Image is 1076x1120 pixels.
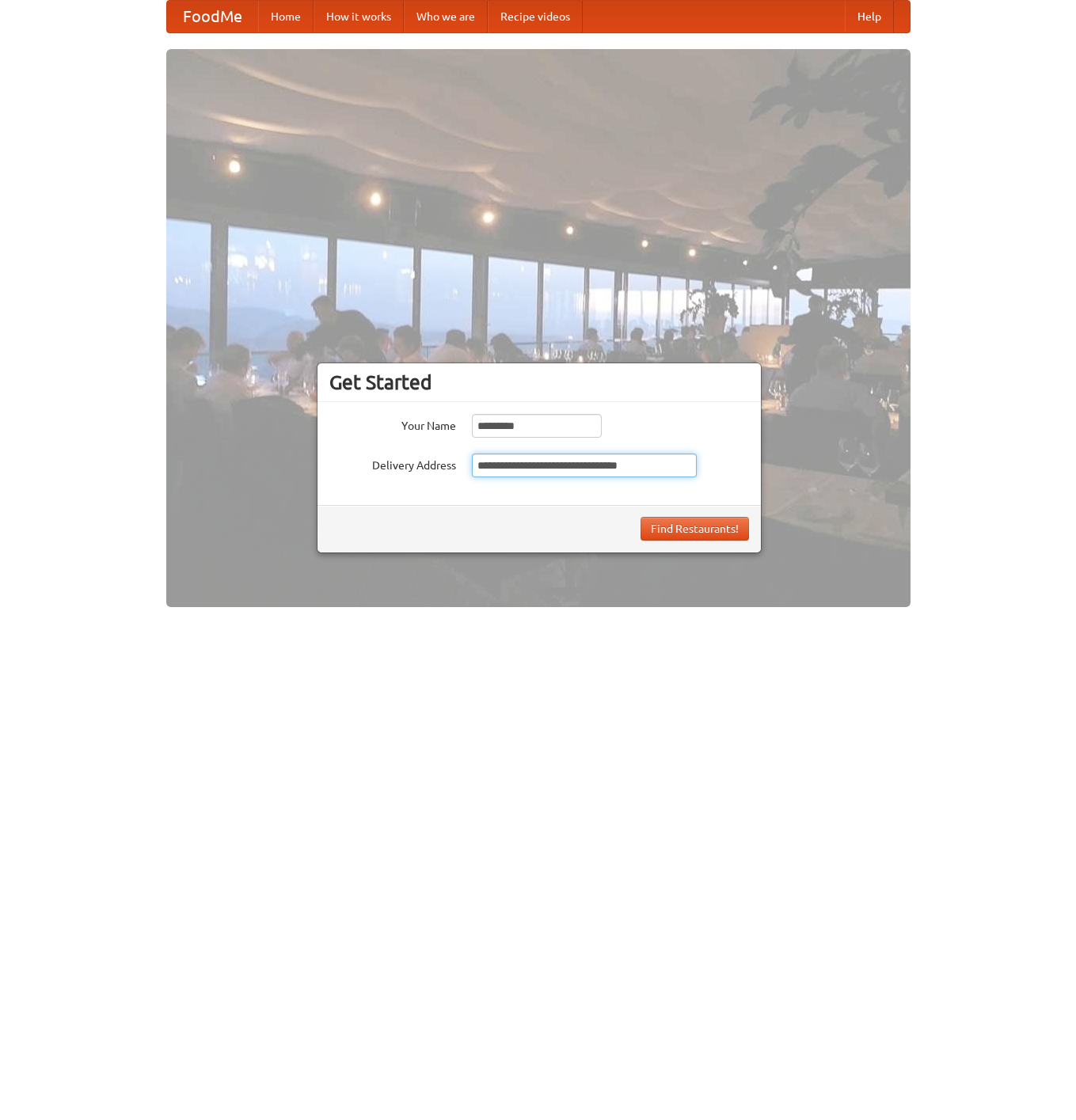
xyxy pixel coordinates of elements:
a: Who we are [404,1,488,32]
a: Help [845,1,894,32]
a: Recipe videos [488,1,583,32]
a: How it works [314,1,404,32]
h3: Get Started [329,370,749,394]
a: FoodMe [167,1,258,32]
button: Find Restaurants! [641,517,749,541]
a: Home [258,1,314,32]
label: Your Name [329,414,456,434]
label: Delivery Address [329,454,456,473]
